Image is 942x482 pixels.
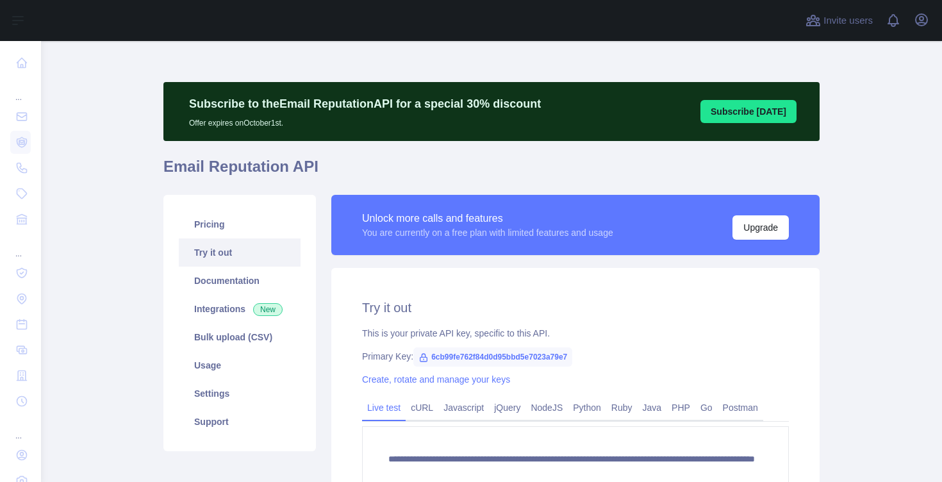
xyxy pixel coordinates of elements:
a: Settings [179,379,301,408]
a: Java [638,397,667,418]
a: Python [568,397,606,418]
a: Postman [718,397,763,418]
a: Create, rotate and manage your keys [362,374,510,385]
a: Try it out [179,238,301,267]
div: This is your private API key, specific to this API. [362,327,789,340]
a: Bulk upload (CSV) [179,323,301,351]
a: cURL [406,397,438,418]
div: ... [10,77,31,103]
a: NodeJS [525,397,568,418]
a: jQuery [489,397,525,418]
h1: Email Reputation API [163,156,820,187]
button: Subscribe [DATE] [700,100,797,123]
div: Primary Key: [362,350,789,363]
span: New [253,303,283,316]
p: Subscribe to the Email Reputation API for a special 30 % discount [189,95,541,113]
a: Ruby [606,397,638,418]
a: PHP [666,397,695,418]
p: Offer expires on October 1st. [189,113,541,128]
a: Usage [179,351,301,379]
a: Documentation [179,267,301,295]
span: Invite users [823,13,873,28]
div: Unlock more calls and features [362,211,613,226]
a: Support [179,408,301,436]
button: Upgrade [732,215,789,240]
a: Integrations New [179,295,301,323]
a: Javascript [438,397,489,418]
a: Go [695,397,718,418]
span: 6cb99fe762f84d0d95bbd5e7023a79e7 [413,347,572,367]
h2: Try it out [362,299,789,317]
div: You are currently on a free plan with limited features and usage [362,226,613,239]
a: Pricing [179,210,301,238]
a: Live test [362,397,406,418]
div: ... [10,233,31,259]
button: Invite users [803,10,875,31]
div: ... [10,415,31,441]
